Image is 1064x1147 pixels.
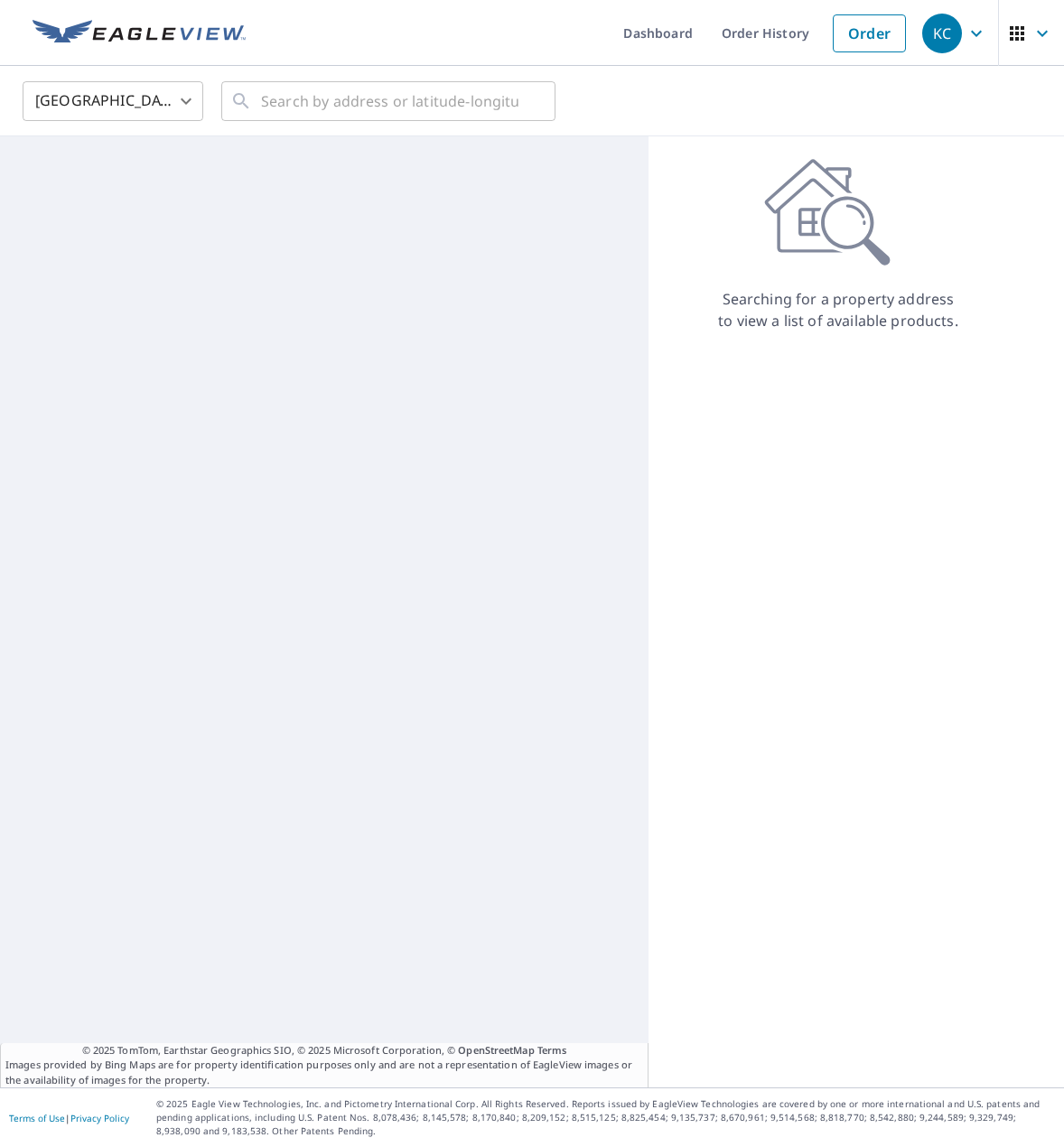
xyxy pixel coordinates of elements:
a: Terms of Use [9,1112,65,1124]
p: | [9,1113,129,1124]
span: © 2025 TomTom, Earthstar Geographics SIO, © 2025 Microsoft Corporation, © [82,1043,567,1058]
div: KC [922,14,962,53]
a: Order [833,14,906,52]
p: Searching for a property address to view a list of available products. [717,288,959,331]
a: OpenStreetMap [458,1043,534,1057]
a: Terms [537,1043,567,1057]
a: Privacy Policy [70,1112,129,1124]
div: [GEOGRAPHIC_DATA] [23,76,203,126]
input: Search by address or latitude-longitude [261,76,518,126]
p: © 2025 Eagle View Technologies, Inc. and Pictometry International Corp. All Rights Reserved. Repo... [156,1097,1055,1138]
img: EV Logo [33,20,246,47]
